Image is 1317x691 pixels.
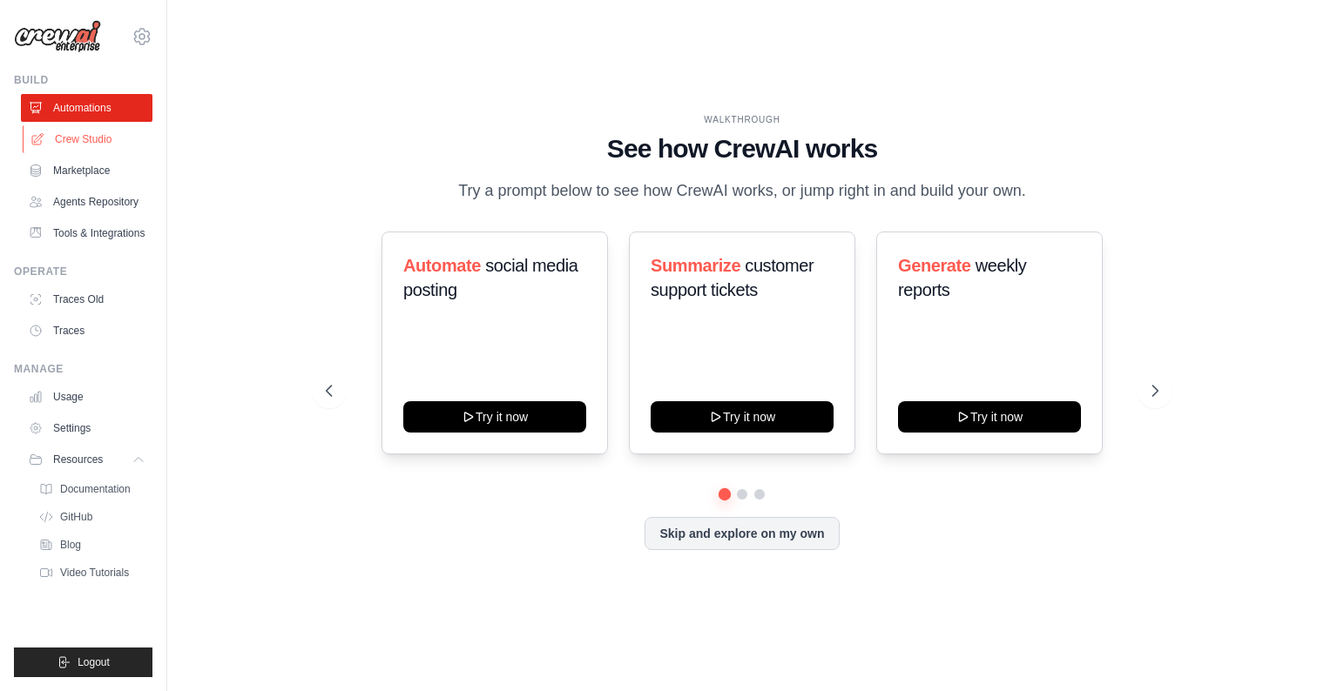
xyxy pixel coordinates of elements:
a: Traces Old [21,285,152,313]
span: Automate [403,256,481,275]
a: Usage [21,383,152,411]
img: Logo [14,20,101,53]
span: Documentation [60,482,131,496]
iframe: Chat Widget [1230,607,1317,691]
a: Blog [31,533,152,557]
a: Marketplace [21,157,152,184]
span: Resources [53,453,103,466]
span: Blog [60,538,81,552]
span: Video Tutorials [60,566,129,580]
span: Generate [898,256,971,275]
a: Video Tutorials [31,560,152,585]
a: Documentation [31,477,152,501]
a: Agents Repository [21,188,152,216]
a: Traces [21,317,152,345]
button: Resources [21,446,152,473]
a: Settings [21,414,152,442]
div: Build [14,73,152,87]
div: WALKTHROUGH [326,113,1159,126]
a: GitHub [31,505,152,529]
a: Crew Studio [23,125,154,153]
button: Try it now [898,401,1081,433]
span: social media posting [403,256,578,299]
p: Try a prompt below to see how CrewAI works, or jump right in and build your own. [449,178,1035,204]
a: Tools & Integrations [21,219,152,247]
button: Try it now [403,401,586,433]
a: Automations [21,94,152,122]
button: Try it now [651,401,834,433]
span: Logout [78,655,110,669]
span: Summarize [651,256,740,275]
h1: See how CrewAI works [326,133,1159,164]
span: GitHub [60,510,92,524]
button: Logout [14,647,152,677]
button: Skip and explore on my own [645,517,839,550]
div: Manage [14,362,152,376]
span: customer support tickets [651,256,814,299]
div: Operate [14,265,152,278]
